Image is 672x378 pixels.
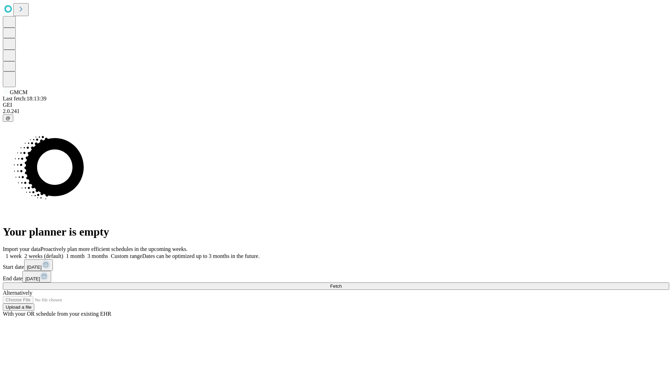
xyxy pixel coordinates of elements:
[3,102,669,108] div: GEI
[3,108,669,114] div: 2.0.241
[27,265,42,270] span: [DATE]
[3,303,34,311] button: Upload a file
[24,253,63,259] span: 2 weeks (default)
[25,276,40,281] span: [DATE]
[6,115,10,121] span: @
[3,311,111,317] span: With your OR schedule from your existing EHR
[3,282,669,290] button: Fetch
[142,253,259,259] span: Dates can be optimized up to 3 months in the future.
[10,89,28,95] span: GMCM
[66,253,85,259] span: 1 month
[41,246,188,252] span: Proactively plan more efficient schedules in the upcoming weeks.
[3,271,669,282] div: End date
[330,283,342,289] span: Fetch
[87,253,108,259] span: 3 months
[3,114,13,122] button: @
[22,271,51,282] button: [DATE]
[3,225,669,238] h1: Your planner is empty
[3,290,32,296] span: Alternatively
[3,96,47,101] span: Last fetch: 18:13:39
[6,253,22,259] span: 1 week
[111,253,142,259] span: Custom range
[3,246,41,252] span: Import your data
[24,259,53,271] button: [DATE]
[3,259,669,271] div: Start date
